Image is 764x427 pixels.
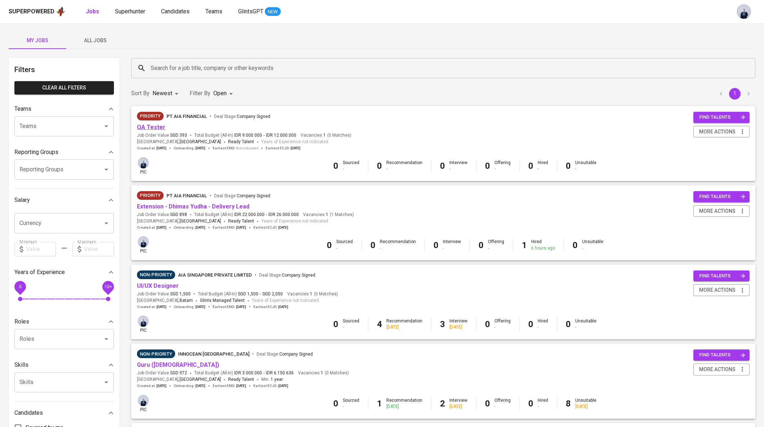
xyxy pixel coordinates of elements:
[101,218,111,228] button: Open
[327,240,332,250] b: 0
[14,81,114,94] button: Clear All filters
[137,349,175,358] div: Sufficient Talents in Pipeline
[138,316,149,327] img: annisa@glints.com
[195,146,205,151] span: [DATE]
[287,291,338,297] span: Vacancies ( 0 Matches )
[485,399,490,409] b: 0
[699,127,736,136] span: more actions
[443,239,461,251] div: Interview
[190,89,210,98] p: Filter By
[259,273,315,278] span: Deal Stage :
[488,245,504,251] div: -
[138,395,149,406] img: annisa@glints.com
[195,383,205,388] span: [DATE]
[137,192,164,199] span: Priority
[137,291,191,297] span: Job Order Value
[152,87,181,100] div: Newest
[303,212,354,218] span: Vacancies ( 1 Matches )
[485,161,490,171] b: 0
[234,212,265,218] span: IDR 22.000.000
[166,193,207,198] span: PT AIA FINANCIAL
[137,394,150,413] div: pic
[279,352,313,357] span: Company Signed
[237,114,270,119] span: Company Signed
[56,6,66,17] img: app logo
[156,383,166,388] span: [DATE]
[582,245,603,251] div: -
[137,146,166,151] span: Created at :
[137,304,166,309] span: Created at :
[252,297,320,304] span: Years of Experience not indicated.
[228,139,254,144] span: Ready Talent
[449,160,467,172] div: Interview
[213,146,258,151] span: Earliest EMD :
[538,160,548,172] div: Hired
[538,318,548,330] div: Hired
[214,193,270,198] span: Deal Stage :
[265,8,281,16] span: NEW
[282,273,315,278] span: Company Signed
[14,265,114,279] div: Years of Experience
[528,399,533,409] b: 0
[434,240,439,250] b: 0
[156,225,166,230] span: [DATE]
[278,383,288,388] span: [DATE]
[343,324,359,330] div: -
[262,291,283,297] span: SGD 2,050
[86,7,101,16] a: Jobs
[322,132,326,138] span: 1
[137,383,166,388] span: Created at :
[174,304,205,309] span: Onboarding :
[137,113,164,120] span: Priority
[228,377,254,382] span: Ready Talent
[14,196,30,204] p: Salary
[194,370,294,376] span: Total Budget (All-In)
[386,160,422,172] div: Recommendation
[729,88,741,100] button: page 1
[14,358,114,372] div: Skills
[737,4,751,19] img: annisa@glints.com
[14,409,43,417] p: Candidates
[161,8,190,15] span: Candidates
[494,324,511,330] div: -
[298,370,349,376] span: Vacancies ( 0 Matches )
[575,324,596,330] div: -
[234,370,262,376] span: IDR 3.000.000
[253,383,288,388] span: Earliest ECJD :
[693,191,750,202] button: find talents
[13,36,62,45] span: My Jobs
[566,161,571,171] b: 0
[494,160,511,172] div: Offering
[179,138,221,146] span: [GEOGRAPHIC_DATA]
[156,146,166,151] span: [DATE]
[343,397,359,410] div: Sourced
[370,240,376,250] b: 0
[449,404,467,410] div: [DATE]
[693,349,750,361] button: find talents
[14,64,114,75] h6: Filters
[131,89,150,98] p: Sort By
[528,319,533,329] b: 0
[380,245,416,251] div: -
[238,8,263,15] span: GlintsGPT
[194,212,299,218] span: Total Budget (All-In)
[301,132,351,138] span: Vacancies ( 0 Matches )
[566,319,571,329] b: 0
[538,324,548,330] div: -
[137,351,175,358] span: Non-Priority
[266,212,267,218] span: -
[380,239,416,251] div: Recommendation
[494,404,511,410] div: -
[253,304,288,309] span: Earliest ECJD :
[333,319,338,329] b: 0
[137,124,165,131] a: QA Tester
[271,377,283,382] span: 1 year
[699,272,745,280] span: find talents
[333,399,338,409] b: 0
[137,132,187,138] span: Job Order Value
[386,404,422,410] div: [DATE]
[573,240,578,250] b: 0
[19,284,21,289] span: 0
[575,318,596,330] div: Unsuitable
[14,148,58,157] p: Reporting Groups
